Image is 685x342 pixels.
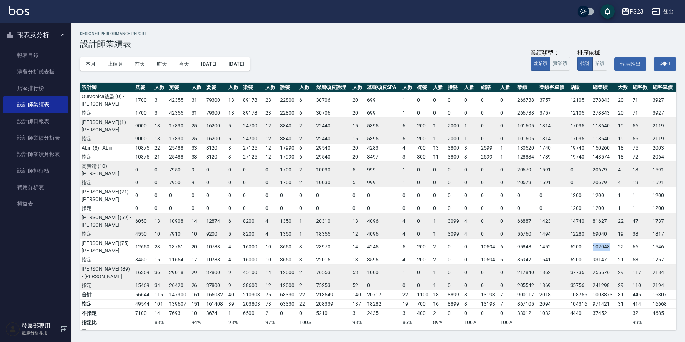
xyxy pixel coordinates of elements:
[241,92,264,109] td: 89178
[538,83,568,92] th: 業績客單價
[591,117,616,134] td: 118640
[351,143,365,152] td: 20
[167,134,190,144] td: 17830
[278,109,298,118] td: 22800
[616,143,631,152] td: 18
[479,178,498,187] td: 0
[204,152,227,162] td: 8120
[351,152,365,162] td: 20
[401,117,415,134] td: 6
[204,161,227,178] td: 0
[415,109,431,118] td: 0
[264,83,278,92] th: 人數
[153,109,167,118] td: 3
[278,178,298,187] td: 1700
[569,178,591,187] td: 0
[133,187,153,204] td: 0
[591,109,616,118] td: 278843
[616,117,631,134] td: 19
[80,83,133,92] th: 設計師
[616,83,631,92] th: 天數
[190,117,204,134] td: 25
[241,143,264,152] td: 27125
[516,134,538,144] td: 101605
[298,83,314,92] th: 人數
[278,161,298,178] td: 1700
[241,134,264,144] td: 24700
[3,179,68,196] a: 費用分析表
[446,83,462,92] th: 接髮
[278,117,298,134] td: 3840
[314,178,351,187] td: 10030
[651,152,676,162] td: 2064
[431,109,446,118] td: 0
[631,178,651,187] td: 13
[415,117,431,134] td: 200
[591,178,616,187] td: 20679
[3,96,68,113] a: 設計師業績表
[631,152,651,162] td: 72
[204,109,227,118] td: 79300
[365,178,401,187] td: 999
[415,143,431,152] td: 700
[314,143,351,152] td: 29540
[133,109,153,118] td: 1700
[616,92,631,109] td: 20
[498,92,515,109] td: 0
[167,178,190,187] td: 7950
[264,178,278,187] td: 0
[227,143,241,152] td: 3
[195,57,223,71] button: [DATE]
[153,92,167,109] td: 3
[479,83,498,92] th: 網路
[351,109,365,118] td: 20
[431,178,446,187] td: 0
[153,143,167,152] td: 22
[80,143,133,152] td: ALin (8) - ALin
[415,92,431,109] td: 0
[227,134,241,144] td: 5
[577,57,593,71] button: 代號
[204,143,227,152] td: 8120
[498,152,515,162] td: 1
[190,109,204,118] td: 31
[298,187,314,204] td: 0
[153,134,167,144] td: 18
[479,117,498,134] td: 0
[6,322,20,336] img: Person
[600,4,615,19] button: save
[415,134,431,144] td: 200
[167,83,190,92] th: 剪髮
[167,161,190,178] td: 7950
[314,83,351,92] th: 深層頭皮護理
[431,161,446,178] td: 0
[446,161,462,178] td: 0
[227,117,241,134] td: 5
[614,57,646,71] button: 報表匯出
[278,92,298,109] td: 22800
[351,161,365,178] td: 5
[173,57,196,71] button: 今天
[462,134,479,144] td: 1
[516,143,538,152] td: 130520
[592,57,608,71] button: 業績
[516,92,538,109] td: 266738
[80,187,133,204] td: [PERSON_NAME](21) - [PERSON_NAME]
[227,109,241,118] td: 13
[616,178,631,187] td: 4
[462,109,479,118] td: 0
[616,152,631,162] td: 18
[241,187,264,204] td: 0
[204,178,227,187] td: 0
[153,178,167,187] td: 0
[538,134,568,144] td: 1814
[649,5,676,18] button: 登出
[446,178,462,187] td: 0
[204,83,227,92] th: 燙髮
[351,117,365,134] td: 15
[569,83,591,92] th: 店販
[80,31,676,36] h2: Designer Performance Report
[80,152,133,162] td: 指定
[591,92,616,109] td: 278843
[591,161,616,178] td: 20679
